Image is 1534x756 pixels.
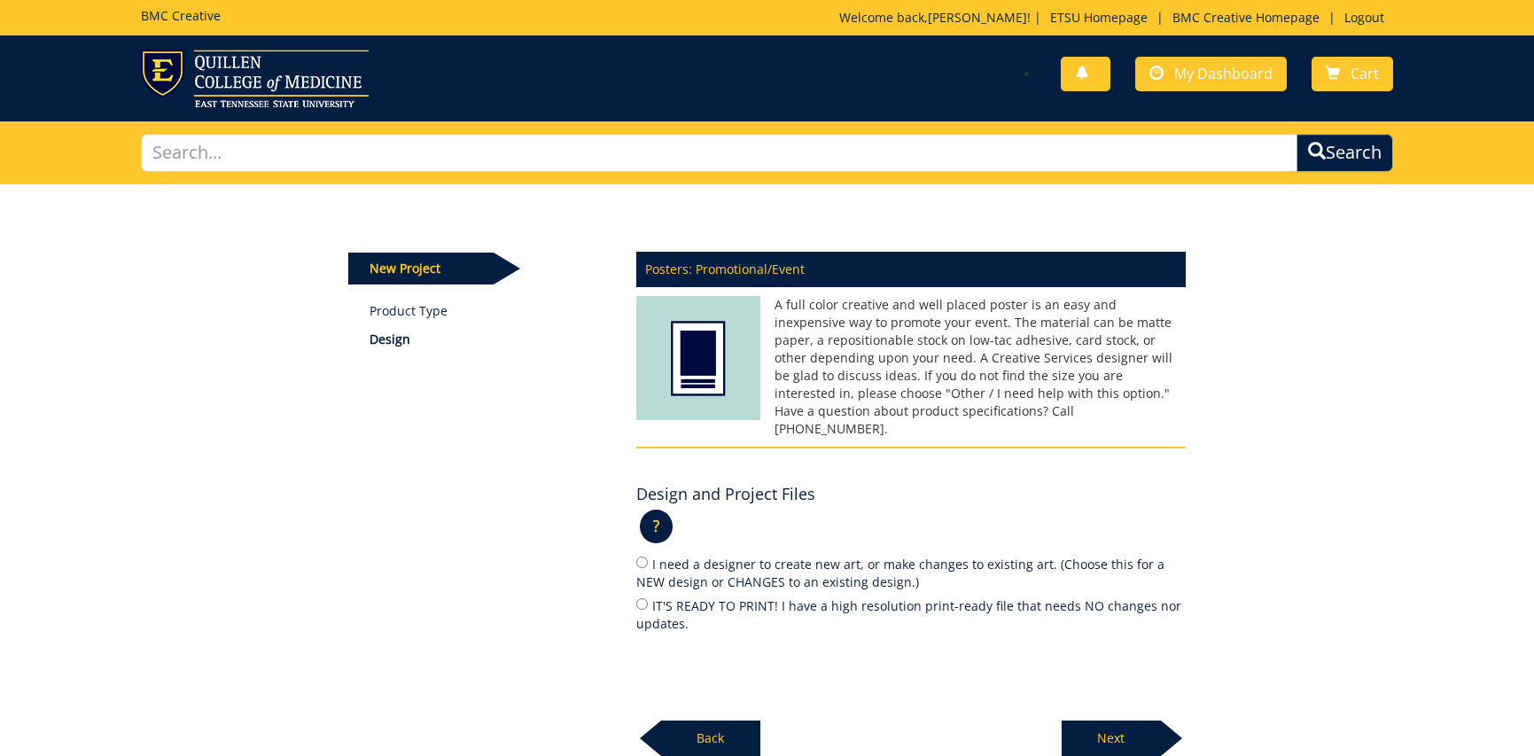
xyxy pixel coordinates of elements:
[636,598,648,610] input: IT'S READY TO PRINT! I have a high resolution print-ready file that needs NO changes nor updates.
[636,554,1186,591] label: I need a designer to create new art, or make changes to existing art. (Choose this for a NEW desi...
[141,9,221,22] h5: BMC Creative
[636,596,1186,633] label: IT'S READY TO PRINT! I have a high resolution print-ready file that needs NO changes nor updates.
[1351,64,1379,83] span: Cart
[141,50,369,107] img: ETSU logo
[928,9,1027,26] a: [PERSON_NAME]
[370,331,610,348] p: Design
[1164,9,1328,26] a: BMC Creative Homepage
[839,9,1393,27] p: Welcome back, ! | | |
[636,557,648,568] input: I need a designer to create new art, or make changes to existing art. (Choose this for a NEW desi...
[1135,57,1287,91] a: My Dashboard
[141,134,1297,172] input: Search...
[640,510,673,543] p: ?
[1041,9,1156,26] a: ETSU Homepage
[636,252,1186,287] p: Posters: Promotional/Event
[636,296,1186,438] p: A full color creative and well placed poster is an easy and inexpensive way to promote your event...
[348,253,494,284] p: New Project
[1062,721,1161,756] p: Next
[1174,64,1273,83] span: My Dashboard
[1335,9,1393,26] a: Logout
[1297,134,1393,172] button: Search
[370,302,610,320] a: Product Type
[636,486,815,503] h4: Design and Project Files
[661,721,760,756] p: Back
[1312,57,1393,91] a: Cart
